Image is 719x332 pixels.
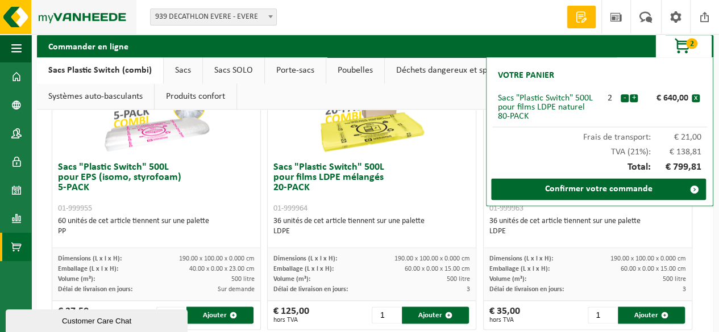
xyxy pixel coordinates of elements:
[273,255,337,262] span: Dimensions (L x l x H):
[489,306,520,323] div: € 35,00
[273,306,309,323] div: € 125,00
[489,216,686,237] div: 36 unités de cet article tiennent sur une palette
[58,204,92,213] span: 01-999955
[58,255,122,262] span: Dimensions (L x l x H):
[618,306,685,323] button: Ajouter
[218,286,255,293] span: Sur demande
[655,35,712,57] button: 2
[37,83,154,110] a: Systèmes auto-basculants
[155,83,236,110] a: Produits confort
[151,9,276,25] span: 939 DECATHLON EVERE - EVERE
[630,94,638,102] button: +
[663,276,686,283] span: 500 litre
[273,286,348,293] span: Délai de livraison en jours:
[37,57,163,83] a: Sacs Plastic Switch (combi)
[651,162,702,173] span: € 799,81
[492,127,707,142] div: Frais de transport:
[489,276,526,283] span: Volume (m³):
[58,216,255,237] div: 60 unités de cet article tiennent sur une palette
[651,148,702,157] span: € 138,81
[394,255,470,262] span: 190.00 x 100.00 x 0.000 cm
[405,266,470,272] span: 60.00 x 0.00 x 15.00 cm
[6,307,190,332] iframe: chat widget
[203,57,264,83] a: Sacs SOLO
[58,266,118,272] span: Emballage (L x l x H):
[491,178,706,200] a: Confirmer votre commande
[641,94,692,103] div: € 640,00
[156,306,185,323] input: 1
[588,306,617,323] input: 1
[621,94,629,102] button: -
[489,286,564,293] span: Délai de livraison en jours:
[58,162,255,213] h3: Sacs "Plastic Switch" 500L pour EPS (isomo, styrofoam) 5-PACK
[683,286,686,293] span: 3
[37,35,140,57] h2: Commander en ligne
[273,226,470,237] div: LDPE
[273,204,307,213] span: 01-999964
[600,94,620,103] div: 2
[651,133,702,142] span: € 21,00
[150,9,277,26] span: 939 DECATHLON EVERE - EVERE
[492,63,560,88] h2: Votre panier
[402,306,469,323] button: Ajouter
[58,306,89,323] div: € 37,50
[492,142,707,157] div: TVA (21%):
[273,216,470,237] div: 36 unités de cet article tiennent sur une palette
[179,255,255,262] span: 190.00 x 100.00 x 0.000 cm
[489,266,550,272] span: Emballage (L x l x H):
[186,306,253,323] button: Ajouter
[492,157,707,178] div: Total:
[189,266,255,272] span: 40.00 x 0.00 x 23.00 cm
[58,276,95,283] span: Volume (m³):
[467,286,470,293] span: 3
[489,317,520,323] span: hors TVA
[58,226,255,237] div: PP
[273,317,309,323] span: hors TVA
[273,276,310,283] span: Volume (m³):
[621,266,686,272] span: 60.00 x 0.00 x 15.00 cm
[231,276,255,283] span: 500 litre
[498,94,600,121] div: Sacs "Plastic Switch" 500L pour films LDPE naturel 80-PACK
[273,162,470,213] h3: Sacs "Plastic Switch" 500L pour films LDPE mélangés 20-PACK
[610,255,686,262] span: 190.00 x 100.00 x 0.000 cm
[273,266,334,272] span: Emballage (L x l x H):
[692,94,700,102] button: x
[164,57,202,83] a: Sacs
[58,286,132,293] span: Délai de livraison en jours:
[385,57,522,83] a: Déchets dangereux et spéciaux
[489,226,686,237] div: LDPE
[265,57,326,83] a: Porte-sacs
[447,276,470,283] span: 500 litre
[489,255,553,262] span: Dimensions (L x l x H):
[489,204,523,213] span: 01-999963
[372,306,401,323] input: 1
[686,38,697,49] span: 2
[326,57,384,83] a: Poubelles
